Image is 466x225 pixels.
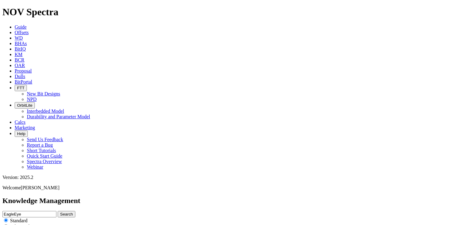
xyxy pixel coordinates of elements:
button: Help [15,130,28,137]
button: Search [58,211,75,217]
a: BitPortal [15,79,32,84]
a: BHAs [15,41,27,46]
a: BCR [15,57,24,62]
a: Webinar [27,164,43,170]
a: Interbedded Model [27,109,64,114]
a: KM [15,52,23,57]
button: OrbitLite [15,102,35,109]
a: Quick Start Guide [27,153,62,159]
a: BitIQ [15,46,26,52]
a: New Bit Designs [27,91,60,96]
button: FTT [15,85,27,91]
a: Dulls [15,74,25,79]
span: FTT [17,86,24,90]
a: Durability and Parameter Model [27,114,90,119]
a: Offsets [15,30,29,35]
div: Version: 2025.2 [2,175,464,180]
a: Guide [15,24,27,30]
span: Help [17,131,25,136]
h2: Knowledge Management [2,197,464,205]
a: Report a Bug [27,142,53,148]
a: Proposal [15,68,32,73]
a: WD [15,35,23,41]
a: Marketing [15,125,35,130]
h1: NOV Spectra [2,6,464,18]
a: Calcs [15,120,26,125]
span: Standard [10,218,27,223]
span: [PERSON_NAME] [21,185,59,190]
a: Spectra Overview [27,159,62,164]
a: OAR [15,63,25,68]
a: NPD [27,97,37,102]
span: OrbitLite [17,103,32,108]
p: Welcome [2,185,464,191]
a: Send Us Feedback [27,137,63,142]
a: Short Tutorials [27,148,56,153]
input: e.g. Smoothsteer Record [2,211,56,217]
